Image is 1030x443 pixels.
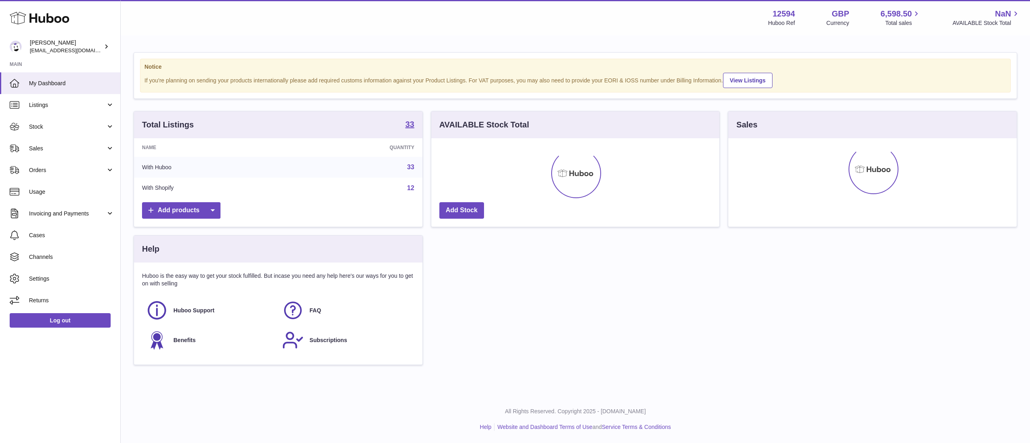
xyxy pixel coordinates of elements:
[497,424,592,430] a: Website and Dashboard Terms of Use
[289,138,422,157] th: Quantity
[29,232,114,239] span: Cases
[952,19,1020,27] span: AVAILABLE Stock Total
[832,8,849,19] strong: GBP
[29,101,106,109] span: Listings
[29,275,114,283] span: Settings
[29,297,114,304] span: Returns
[142,244,159,254] h3: Help
[142,272,414,287] p: Huboo is the easy way to get your stock fulfilled. But incase you need any help here's our ways f...
[439,202,484,219] a: Add Stock
[29,188,114,196] span: Usage
[772,8,795,19] strong: 12594
[407,185,414,191] a: 12
[29,80,114,87] span: My Dashboard
[127,408,1024,415] p: All Rights Reserved. Copyright 2025 - [DOMAIN_NAME]
[439,119,529,130] h3: AVAILABLE Stock Total
[826,19,849,27] div: Currency
[30,39,102,54] div: [PERSON_NAME]
[29,123,106,131] span: Stock
[29,253,114,261] span: Channels
[142,119,194,130] h3: Total Listings
[480,424,492,430] a: Help
[29,166,106,174] span: Orders
[142,202,220,219] a: Add products
[736,119,757,130] h3: Sales
[885,19,921,27] span: Total sales
[134,138,289,157] th: Name
[30,47,118,53] span: [EMAIL_ADDRESS][DOMAIN_NAME]
[10,41,22,53] img: internalAdmin-12594@internal.huboo.com
[407,164,414,170] a: 33
[29,145,106,152] span: Sales
[494,423,671,431] li: and
[146,329,274,351] a: Benefits
[309,336,347,344] span: Subscriptions
[282,299,410,321] a: FAQ
[309,307,321,314] span: FAQ
[173,336,196,344] span: Benefits
[134,178,289,199] td: With Shopify
[723,73,772,88] a: View Listings
[144,72,1006,88] div: If you're planning on sending your products internationally please add required customs informati...
[768,19,795,27] div: Huboo Ref
[29,210,106,217] span: Invoicing and Payments
[173,307,214,314] span: Huboo Support
[10,313,111,328] a: Log out
[405,120,414,130] a: 33
[146,299,274,321] a: Huboo Support
[134,157,289,178] td: With Huboo
[952,8,1020,27] a: NaN AVAILABLE Stock Total
[881,8,921,27] a: 6,598.50 Total sales
[881,8,912,19] span: 6,598.50
[405,120,414,128] strong: 33
[995,8,1011,19] span: NaN
[144,63,1006,71] strong: Notice
[602,424,671,430] a: Service Terms & Conditions
[282,329,410,351] a: Subscriptions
